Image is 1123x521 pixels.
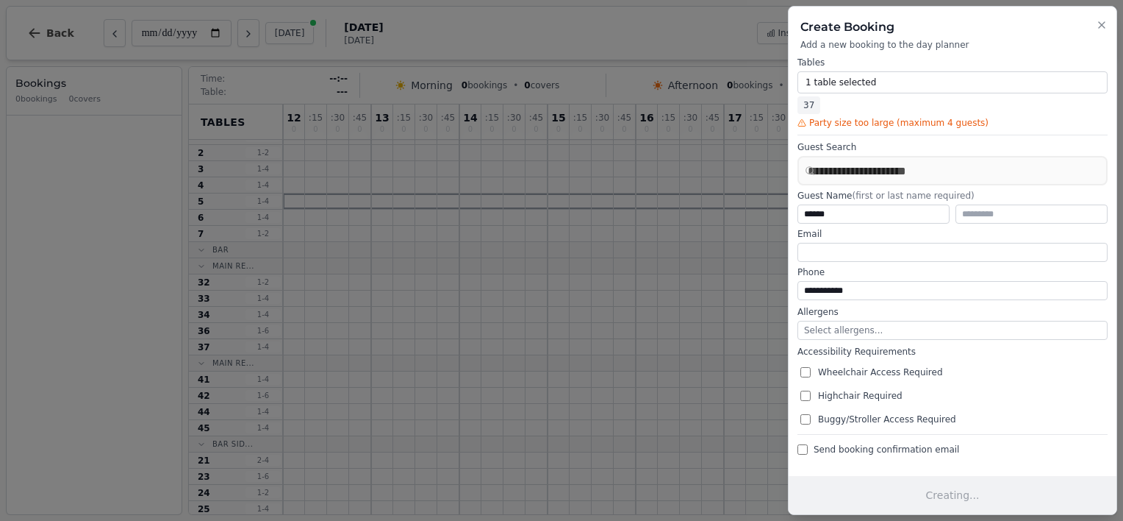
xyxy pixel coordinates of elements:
[814,444,959,456] span: Send booking confirmation email
[789,476,1116,514] button: Creating...
[797,321,1108,340] button: Select allergens...
[797,141,1108,153] label: Guest Search
[818,390,903,402] span: Highchair Required
[797,190,1108,202] label: Guest Name
[797,57,1108,68] label: Tables
[804,325,883,336] span: Select allergens...
[852,191,974,201] span: (first or last name required)
[818,414,956,425] span: Buggy/Stroller Access Required
[797,228,1108,240] label: Email
[809,117,989,129] span: Party size too large (maximum 4 guests)
[800,391,811,401] input: Highchair Required
[797,71,1108,93] button: 1 table selected
[818,366,943,378] span: Wheelchair Access Required
[800,367,811,378] input: Wheelchair Access Required
[797,346,1108,358] label: Accessibility Requirements
[800,18,1105,36] h2: Create Booking
[797,444,808,455] input: Send booking confirmation email
[800,414,811,425] input: Buggy/Stroller Access Required
[800,39,1105,51] p: Add a new booking to the day planner
[797,266,1108,278] label: Phone
[797,96,820,114] span: 37
[797,306,1108,318] label: Allergens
